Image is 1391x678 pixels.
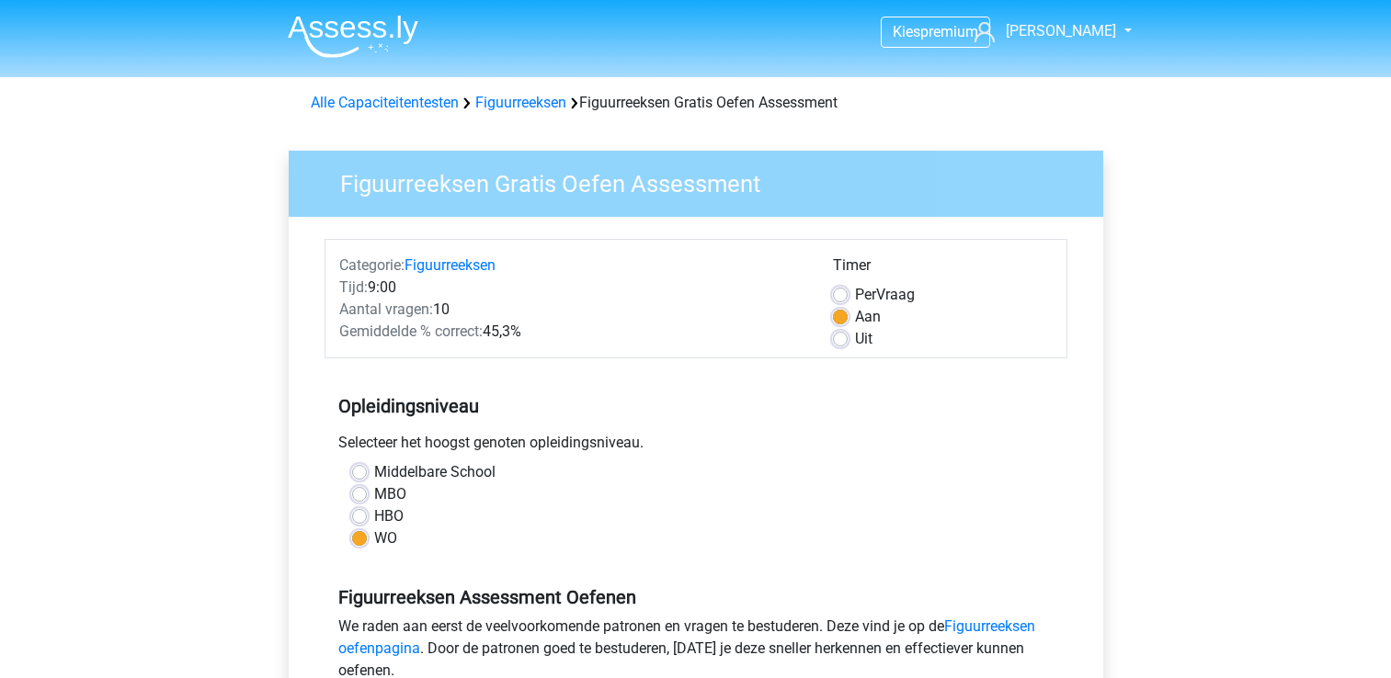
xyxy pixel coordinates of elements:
[338,388,1054,424] h5: Opleidingsniveau
[318,163,1089,198] h3: Figuurreeksen Gratis Oefen Assessment
[855,284,915,306] label: Vraag
[882,19,989,44] a: Kiespremium
[967,20,1118,42] a: [PERSON_NAME]
[374,461,496,483] label: Middelbare School
[325,432,1067,461] div: Selecteer het hoogst genoten opleidingsniveau.
[325,277,819,299] div: 9:00
[405,256,496,274] a: Figuurreeksen
[339,278,368,296] span: Tijd:
[920,23,978,40] span: premium
[475,94,566,111] a: Figuurreeksen
[325,299,819,321] div: 10
[833,254,1053,284] div: Timer
[339,300,433,318] span: Aantal vragen:
[339,322,483,340] span: Gemiddelde % correct:
[855,286,876,303] span: Per
[1006,22,1116,40] span: [PERSON_NAME]
[855,306,881,328] label: Aan
[855,328,872,350] label: Uit
[338,586,1054,608] h5: Figuurreeksen Assessment Oefenen
[374,483,406,505] label: MBO
[288,15,418,58] img: Assessly
[325,321,819,343] div: 45,3%
[303,92,1089,114] div: Figuurreeksen Gratis Oefen Assessment
[893,23,920,40] span: Kies
[374,527,397,549] label: WO
[374,505,404,527] label: HBO
[339,256,405,274] span: Categorie:
[311,94,459,111] a: Alle Capaciteitentesten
